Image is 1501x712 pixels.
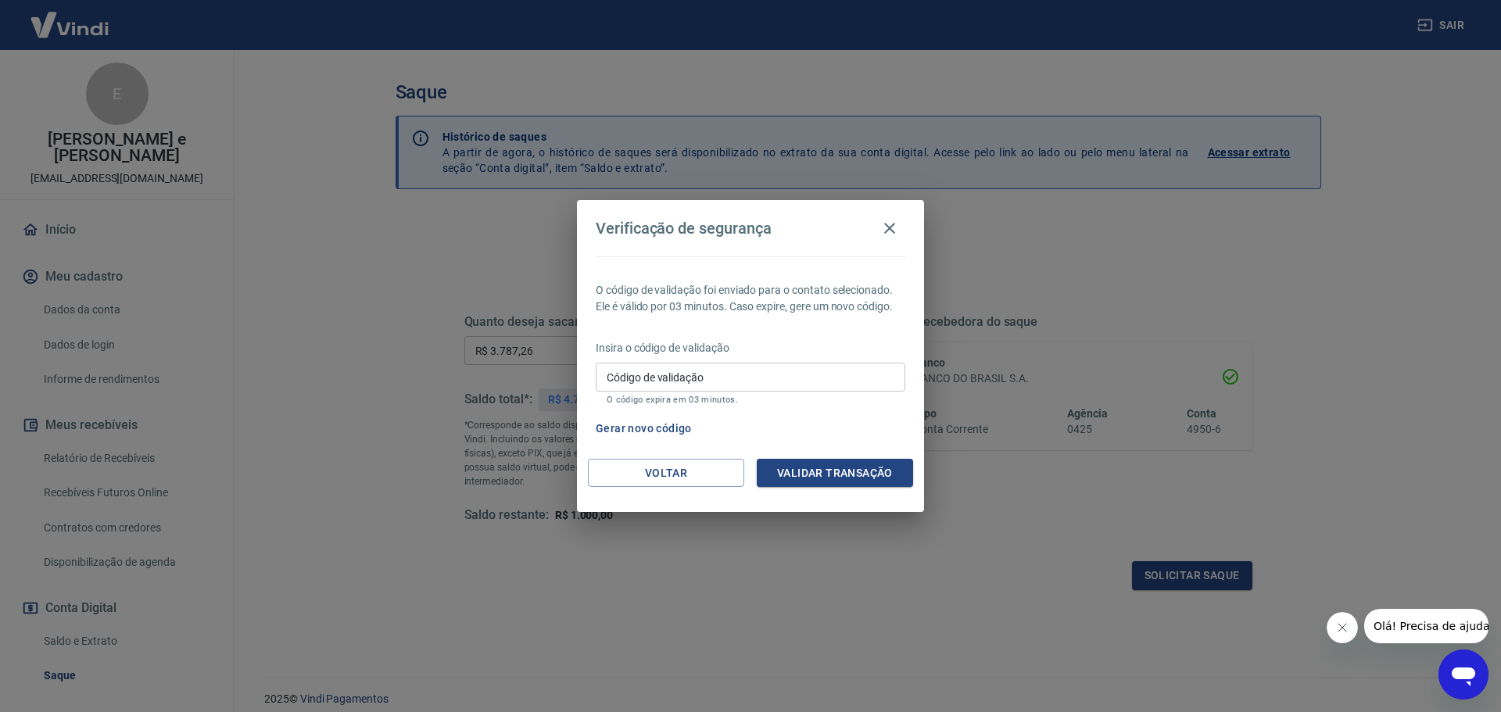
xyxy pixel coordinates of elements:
[589,414,698,443] button: Gerar novo código
[596,282,905,315] p: O código de validação foi enviado para o contato selecionado. Ele é válido por 03 minutos. Caso e...
[607,395,894,405] p: O código expira em 03 minutos.
[1327,612,1358,643] iframe: Fechar mensagem
[596,340,905,356] p: Insira o código de validação
[588,459,744,488] button: Voltar
[757,459,913,488] button: Validar transação
[1364,609,1488,643] iframe: Mensagem da empresa
[9,11,131,23] span: Olá! Precisa de ajuda?
[596,219,772,238] h4: Verificação de segurança
[1438,649,1488,699] iframe: Botão para abrir a janela de mensagens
